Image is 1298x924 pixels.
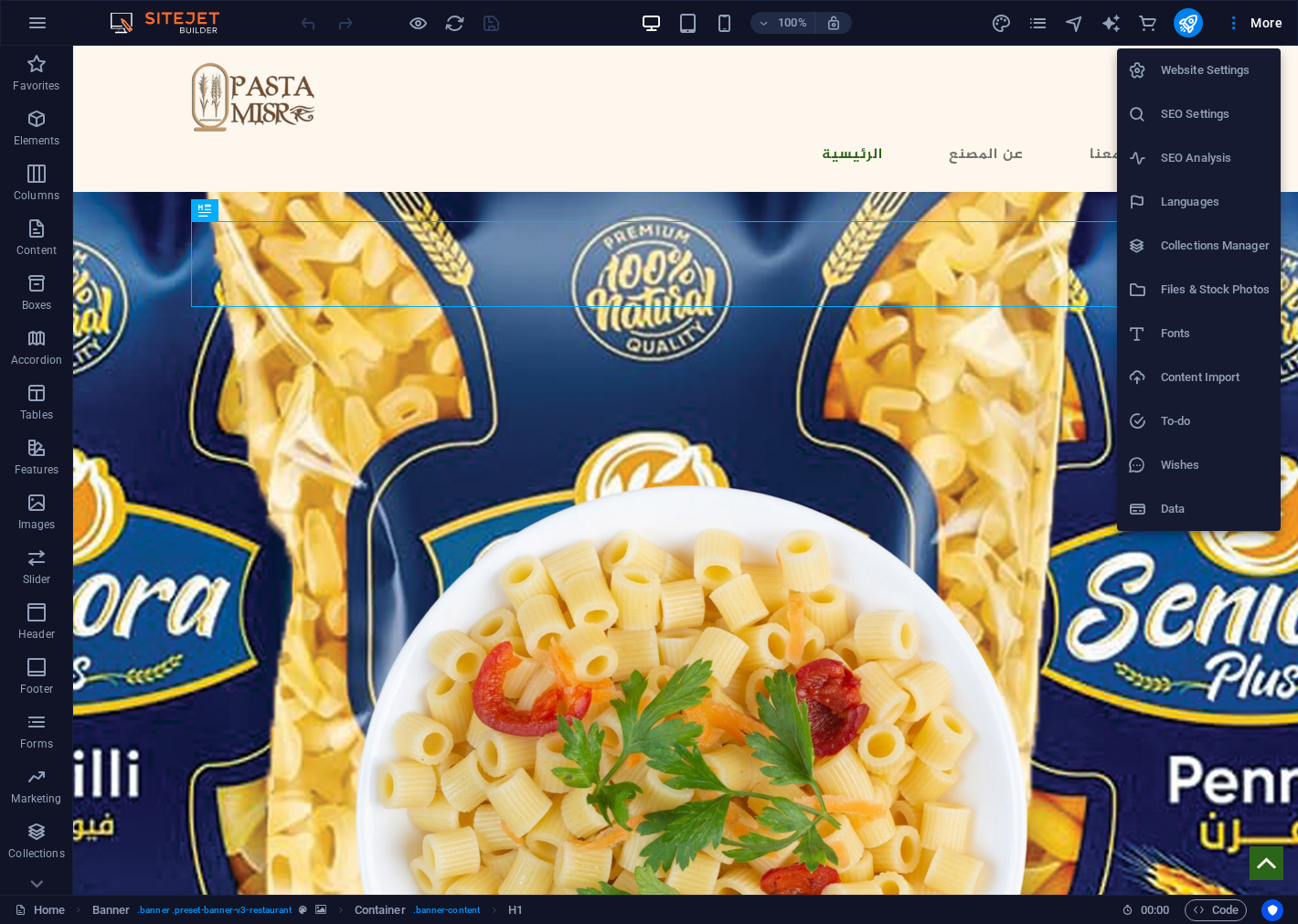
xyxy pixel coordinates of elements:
h6: Wishes [1161,454,1270,476]
h6: Files & Stock Photos [1161,279,1270,301]
h6: Data [1161,498,1270,520]
h6: To-do [1161,410,1270,432]
h6: Fonts [1161,323,1270,345]
h6: Languages [1161,191,1270,213]
h6: Collections Manager [1161,235,1270,257]
h6: SEO Analysis [1161,147,1270,169]
h6: Content Import [1161,366,1270,388]
h6: Website Settings [1161,59,1270,81]
h6: SEO Settings [1161,103,1270,125]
